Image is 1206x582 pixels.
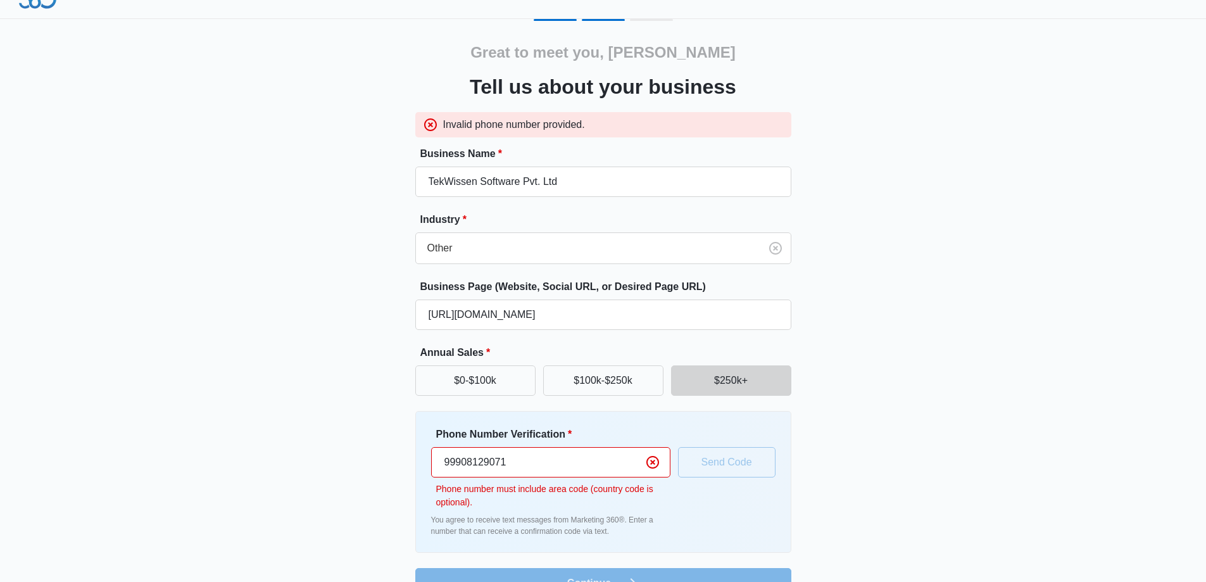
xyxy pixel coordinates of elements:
[415,300,791,330] input: e.g. janesplumbing.com
[470,72,736,102] h3: Tell us about your business
[415,365,536,396] button: $0-$100k
[420,146,796,161] label: Business Name
[470,41,736,64] h2: Great to meet you, [PERSON_NAME]
[443,117,585,132] p: Invalid phone number provided.
[431,447,670,478] input: Ex. +1-555-555-5555
[643,452,663,472] button: Clear
[420,279,796,294] label: Business Page (Website, Social URL, or Desired Page URL)
[765,238,786,258] button: Clear
[431,514,670,537] p: You agree to receive text messages from Marketing 360®. Enter a number that can receive a confirm...
[436,483,670,509] p: Phone number must include area code (country code is optional).
[436,427,675,442] label: Phone Number Verification
[543,365,663,396] button: $100k-$250k
[671,365,791,396] button: $250k+
[415,167,791,197] input: e.g. Jane's Plumbing
[420,212,796,227] label: Industry
[420,345,796,360] label: Annual Sales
